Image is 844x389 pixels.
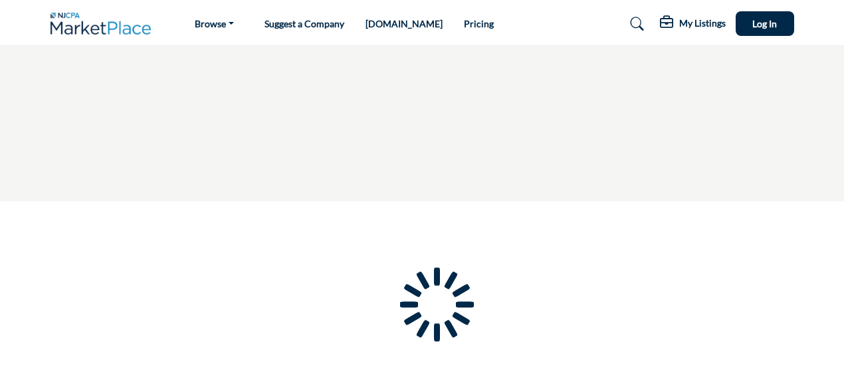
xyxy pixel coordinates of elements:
[264,18,344,29] a: Suggest a Company
[185,15,243,33] a: Browse
[366,18,443,29] a: [DOMAIN_NAME]
[617,13,653,35] a: Search
[464,18,494,29] a: Pricing
[752,18,777,29] span: Log In
[679,17,726,29] h5: My Listings
[51,13,158,35] img: Site Logo
[660,16,726,32] div: My Listings
[736,11,794,36] button: Log In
